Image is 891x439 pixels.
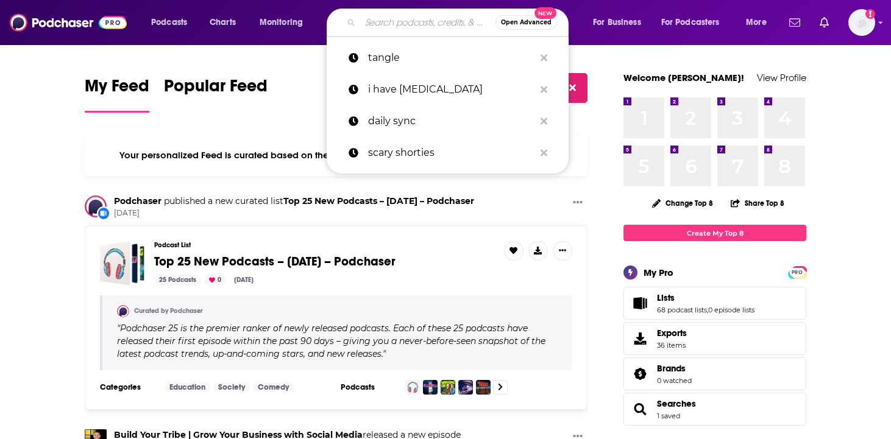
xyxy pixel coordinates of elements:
[623,72,744,83] a: Welcome [PERSON_NAME]!
[341,382,396,392] h3: Podcasts
[657,328,687,339] span: Exports
[204,275,226,286] div: 0
[253,382,294,392] a: Comedy
[657,292,754,303] a: Lists
[593,14,641,31] span: For Business
[164,76,268,113] a: Popular Feed
[623,322,806,355] a: Exports
[114,195,162,206] a: Podchaser
[338,9,580,37] div: Search podcasts, credits, & more...
[628,401,652,418] a: Searches
[10,11,127,34] img: Podchaser - Follow, Share and Rate Podcasts
[327,137,569,169] a: scary shorties
[368,105,534,137] p: daily sync
[848,9,875,36] button: Show profile menu
[790,268,804,277] span: PRO
[737,13,782,32] button: open menu
[405,380,420,395] img: English Unleashed: The Podcast
[154,275,201,286] div: 25 Podcasts
[623,357,806,390] span: Brands
[784,12,805,33] a: Show notifications dropdown
[210,14,236,31] span: Charts
[553,241,572,261] button: Show More Button
[568,195,587,211] button: Show More Button
[114,195,474,207] h3: published a new curated list
[165,382,210,392] a: Education
[657,341,687,349] span: 36 items
[117,323,545,359] span: " "
[360,13,495,32] input: Search podcasts, credits, & more...
[117,323,545,359] span: Podchaser 25 is the premier ranker of newly released podcasts. Each of these 25 podcasts have rel...
[848,9,875,36] span: Logged in as NickG
[283,195,474,206] a: Top 25 New Podcasts – August 2025 – Podchaser
[757,72,806,83] a: View Profile
[501,19,552,26] span: Open Advanced
[327,42,569,74] a: tangle
[85,76,149,104] span: My Feed
[154,255,396,269] a: Top 25 New Podcasts – [DATE] – Podchaser
[154,254,396,269] span: Top 25 New Podcasts – [DATE] – Podchaser
[85,135,587,176] div: Your personalized Feed is curated based on the Podcasts, Creators, Users, and Lists that you Follow.
[368,74,534,105] p: i have adhd
[628,330,652,347] span: Exports
[143,13,203,32] button: open menu
[707,306,708,314] span: ,
[202,13,243,32] a: Charts
[657,292,675,303] span: Lists
[85,76,149,113] a: My Feed
[815,12,834,33] a: Show notifications dropdown
[584,13,656,32] button: open menu
[623,225,806,241] a: Create My Top 8
[476,380,491,395] img: Devil in the Desert
[100,382,155,392] h3: Categories
[657,363,686,374] span: Brands
[708,306,754,314] a: 0 episode lists
[730,191,785,215] button: Share Top 8
[85,195,107,217] img: Podchaser
[653,13,737,32] button: open menu
[260,14,303,31] span: Monitoring
[368,137,534,169] p: scary shorties
[154,241,494,249] h3: Podcast List
[534,7,556,19] span: New
[848,9,875,36] img: User Profile
[327,105,569,137] a: daily sync
[114,208,474,219] span: [DATE]
[251,13,319,32] button: open menu
[495,15,557,30] button: Open AdvancedNew
[644,267,673,278] div: My Pro
[661,14,720,31] span: For Podcasters
[645,195,720,211] button: Change Top 8
[623,393,806,426] span: Searches
[657,363,692,374] a: Brands
[97,206,110,220] div: New List
[628,365,652,382] a: Brands
[623,287,806,320] span: Lists
[164,76,268,104] span: Popular Feed
[213,382,250,392] a: Society
[628,295,652,312] a: Lists
[229,275,258,286] div: [DATE]
[327,74,569,105] a: i have [MEDICAL_DATA]
[865,9,875,19] svg: Add a profile image
[657,398,696,409] a: Searches
[151,14,187,31] span: Podcasts
[368,42,534,74] p: tangle
[134,307,203,315] a: Curated by Podchaser
[458,380,473,395] img: Flesh and Code
[790,267,804,276] a: PRO
[117,305,129,317] img: Podchaser
[657,306,707,314] a: 68 podcast lists
[657,412,680,420] a: 1 saved
[657,376,692,385] a: 0 watched
[100,241,144,286] a: Top 25 New Podcasts – August 2025 – Podchaser
[423,380,438,395] img: Liberty Lost
[746,14,767,31] span: More
[441,380,455,395] img: Wanging On with Graham Norton and Maria McErlane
